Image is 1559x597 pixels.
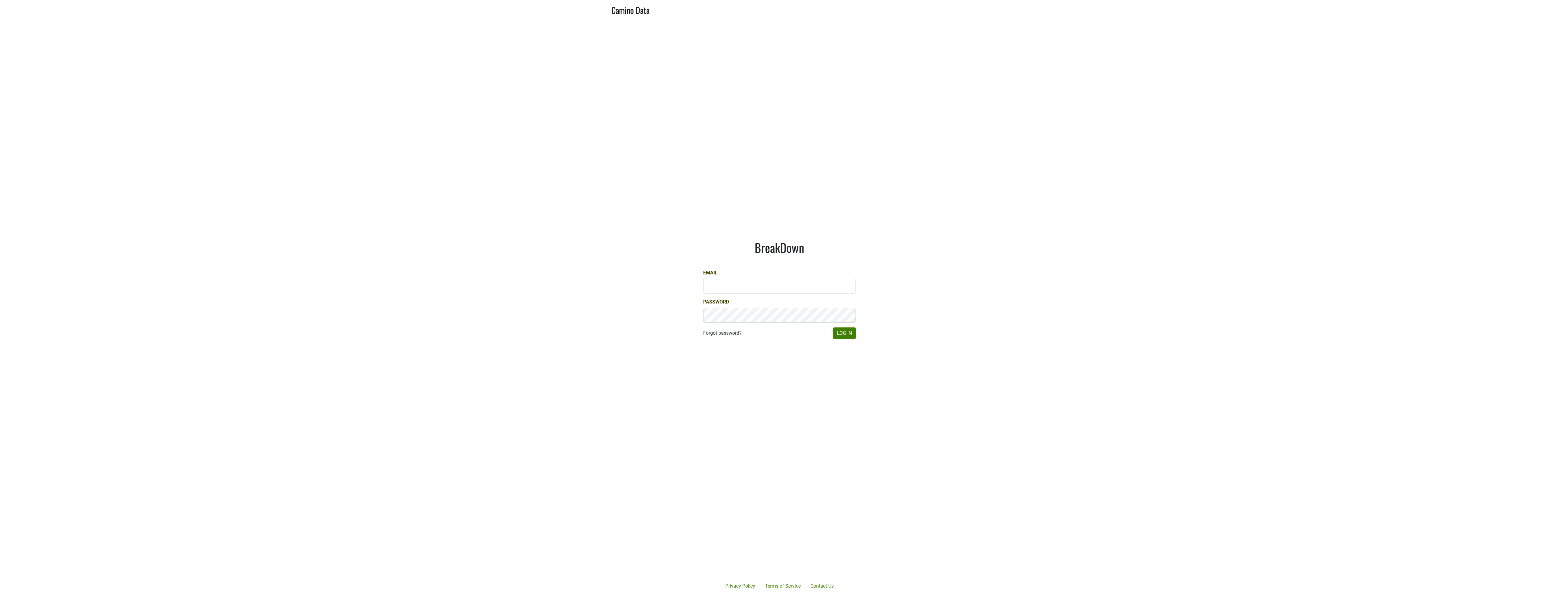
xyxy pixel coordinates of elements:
button: Log In [833,327,856,339]
a: Privacy Policy [720,580,760,592]
h1: BreakDown [703,240,856,255]
label: Password [703,298,729,306]
label: Email [703,269,718,277]
a: Forgot password? [703,330,742,337]
a: Camino Data [611,2,650,17]
a: Contact Us [806,580,839,592]
a: Terms of Service [760,580,806,592]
